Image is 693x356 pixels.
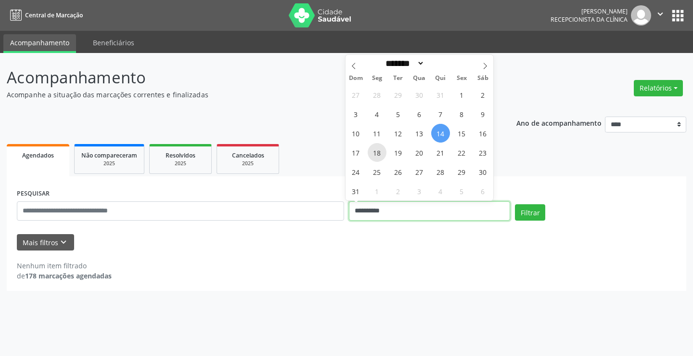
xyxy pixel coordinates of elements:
[409,75,430,81] span: Qua
[58,237,69,248] i: keyboard_arrow_down
[368,85,386,104] span: Julho 28, 2025
[431,105,450,123] span: Agosto 7, 2025
[410,182,429,200] span: Setembro 3, 2025
[3,34,76,53] a: Acompanhamento
[389,162,408,181] span: Agosto 26, 2025
[452,143,471,162] span: Agosto 22, 2025
[651,5,669,26] button: 
[368,162,386,181] span: Agosto 25, 2025
[410,124,429,143] span: Agosto 13, 2025
[368,124,386,143] span: Agosto 11, 2025
[7,66,482,90] p: Acompanhamento
[17,186,50,201] label: PESQUISAR
[410,85,429,104] span: Julho 30, 2025
[389,105,408,123] span: Agosto 5, 2025
[410,105,429,123] span: Agosto 6, 2025
[368,105,386,123] span: Agosto 4, 2025
[551,7,628,15] div: [PERSON_NAME]
[232,151,264,159] span: Cancelados
[22,151,54,159] span: Agendados
[346,162,365,181] span: Agosto 24, 2025
[430,75,451,81] span: Qui
[17,261,112,271] div: Nenhum item filtrado
[166,151,195,159] span: Resolvidos
[156,160,205,167] div: 2025
[224,160,272,167] div: 2025
[472,75,493,81] span: Sáb
[17,234,74,251] button: Mais filtroskeyboard_arrow_down
[389,143,408,162] span: Agosto 19, 2025
[431,162,450,181] span: Agosto 28, 2025
[451,75,472,81] span: Sex
[7,90,482,100] p: Acompanhe a situação das marcações correntes e finalizadas
[516,117,602,129] p: Ano de acompanhamento
[474,162,492,181] span: Agosto 30, 2025
[474,124,492,143] span: Agosto 16, 2025
[431,85,450,104] span: Julho 31, 2025
[387,75,409,81] span: Ter
[346,75,367,81] span: Dom
[452,182,471,200] span: Setembro 5, 2025
[389,182,408,200] span: Setembro 2, 2025
[346,182,365,200] span: Agosto 31, 2025
[515,204,545,221] button: Filtrar
[81,151,137,159] span: Não compareceram
[81,160,137,167] div: 2025
[452,124,471,143] span: Agosto 15, 2025
[474,182,492,200] span: Setembro 6, 2025
[17,271,112,281] div: de
[474,85,492,104] span: Agosto 2, 2025
[368,143,386,162] span: Agosto 18, 2025
[368,182,386,200] span: Setembro 1, 2025
[551,15,628,24] span: Recepcionista da clínica
[346,85,365,104] span: Julho 27, 2025
[452,162,471,181] span: Agosto 29, 2025
[389,85,408,104] span: Julho 29, 2025
[25,11,83,19] span: Central de Marcação
[474,105,492,123] span: Agosto 9, 2025
[452,105,471,123] span: Agosto 8, 2025
[389,124,408,143] span: Agosto 12, 2025
[86,34,141,51] a: Beneficiários
[25,271,112,280] strong: 178 marcações agendadas
[431,124,450,143] span: Agosto 14, 2025
[474,143,492,162] span: Agosto 23, 2025
[346,105,365,123] span: Agosto 3, 2025
[346,143,365,162] span: Agosto 17, 2025
[346,124,365,143] span: Agosto 10, 2025
[431,143,450,162] span: Agosto 21, 2025
[366,75,387,81] span: Seg
[655,9,666,19] i: 
[631,5,651,26] img: img
[410,143,429,162] span: Agosto 20, 2025
[7,7,83,23] a: Central de Marcação
[452,85,471,104] span: Agosto 1, 2025
[431,182,450,200] span: Setembro 4, 2025
[383,58,425,68] select: Month
[634,80,683,96] button: Relatórios
[410,162,429,181] span: Agosto 27, 2025
[669,7,686,24] button: apps
[424,58,456,68] input: Year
